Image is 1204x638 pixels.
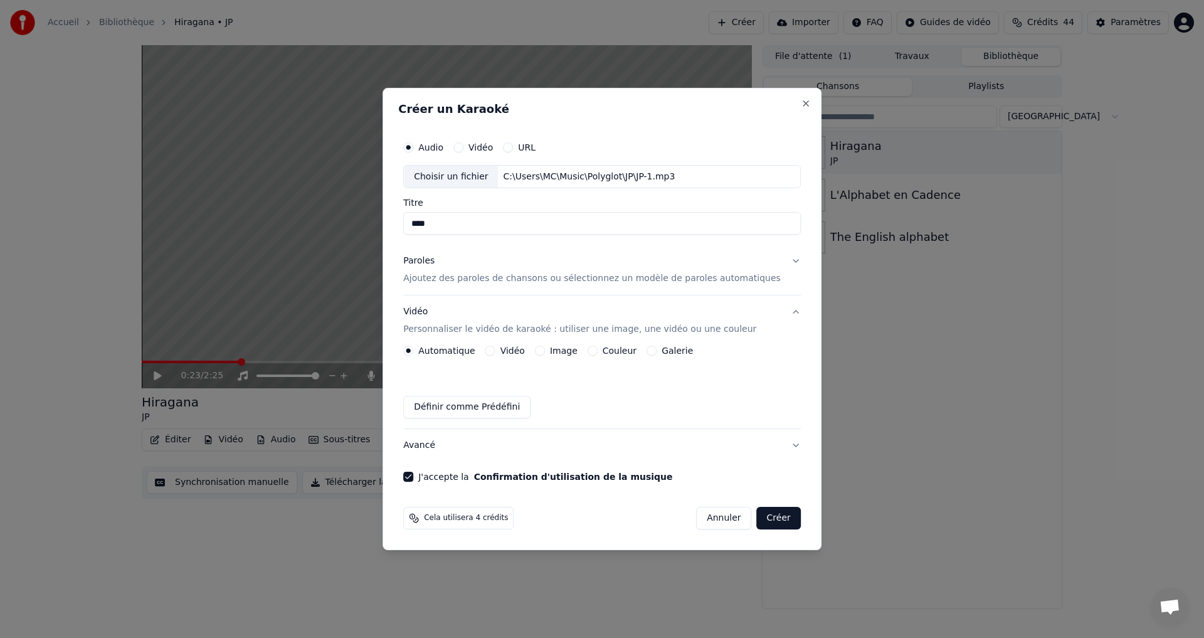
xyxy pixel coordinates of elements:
[696,507,751,529] button: Annuler
[403,255,435,268] div: Paroles
[398,104,806,115] h2: Créer un Karaoké
[603,346,636,355] label: Couleur
[418,346,475,355] label: Automatique
[403,429,801,462] button: Avancé
[403,245,801,295] button: ParolesAjoutez des paroles de chansons ou sélectionnez un modèle de paroles automatiques
[403,346,801,428] div: VidéoPersonnaliser le vidéo de karaoké : utiliser une image, une vidéo ou une couleur
[403,296,801,346] button: VidéoPersonnaliser le vidéo de karaoké : utiliser une image, une vidéo ou une couleur
[550,346,578,355] label: Image
[474,472,673,481] button: J'accepte la
[662,346,693,355] label: Galerie
[424,513,508,523] span: Cela utilisera 4 crédits
[500,346,525,355] label: Vidéo
[757,507,801,529] button: Créer
[418,472,672,481] label: J'accepte la
[403,396,531,418] button: Définir comme Prédéfini
[418,143,443,152] label: Audio
[518,143,536,152] label: URL
[403,273,781,285] p: Ajoutez des paroles de chansons ou sélectionnez un modèle de paroles automatiques
[403,306,756,336] div: Vidéo
[403,199,801,208] label: Titre
[403,323,756,336] p: Personnaliser le vidéo de karaoké : utiliser une image, une vidéo ou une couleur
[404,166,498,188] div: Choisir un fichier
[499,171,680,183] div: C:\Users\MC\Music\Polyglot\JP\JP-1.mp3
[468,143,493,152] label: Vidéo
